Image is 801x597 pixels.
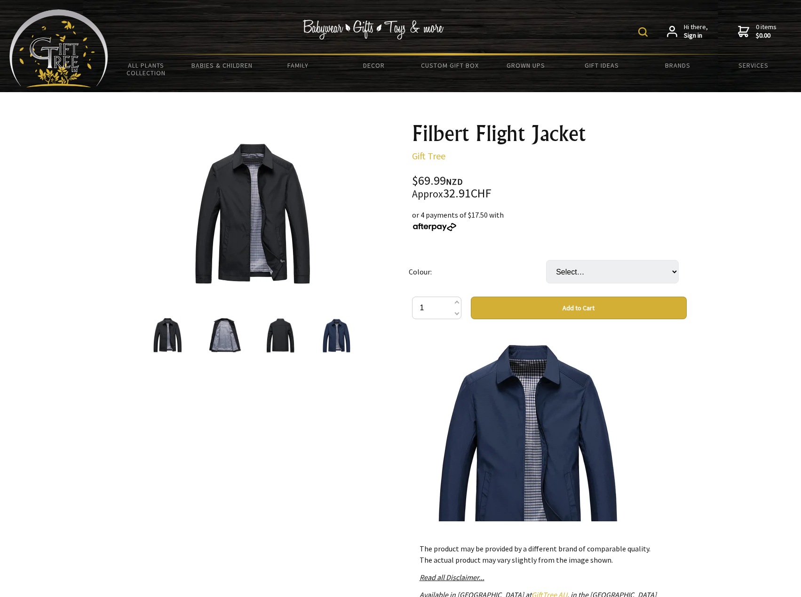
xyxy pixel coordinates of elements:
[738,23,777,39] a: 0 items$0.00
[412,122,687,145] h1: Filbert Flight Jacket
[412,223,457,231] img: Afterpay
[319,317,355,353] img: Filbert Flight Jacket
[412,150,445,162] a: Gift Tree
[756,23,777,39] span: 0 items
[260,55,336,75] a: Family
[756,31,777,40] strong: $0.00
[684,31,708,40] strong: Sign in
[471,297,687,319] button: Add to Cart
[206,317,242,353] img: Filbert Flight Jacket
[684,23,708,39] span: Hi there,
[420,543,679,566] p: The product may be provided by a different brand of comparable quality. The actual product may va...
[564,55,640,75] a: Gift Ideas
[412,209,687,232] div: or 4 payments of $17.50 with
[638,27,648,37] img: product search
[184,55,260,75] a: Babies & Children
[179,141,325,287] img: Filbert Flight Jacket
[412,188,443,200] small: Approx
[303,20,444,39] img: Babywear - Gifts - Toys & more
[488,55,563,75] a: Grown Ups
[150,317,185,353] img: Filbert Flight Jacket
[412,175,687,200] div: $69.99 32.91CHF
[667,23,708,39] a: Hi there,Sign in
[420,573,484,582] a: Read all Disclaimer...
[412,55,488,75] a: Custom Gift Box
[9,9,108,87] img: Babyware - Gifts - Toys and more...
[640,55,715,75] a: Brands
[108,55,184,83] a: All Plants Collection
[716,55,792,75] a: Services
[409,247,546,297] td: Colour:
[262,317,298,353] img: Filbert Flight Jacket
[336,55,412,75] a: Decor
[446,176,463,187] span: NZD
